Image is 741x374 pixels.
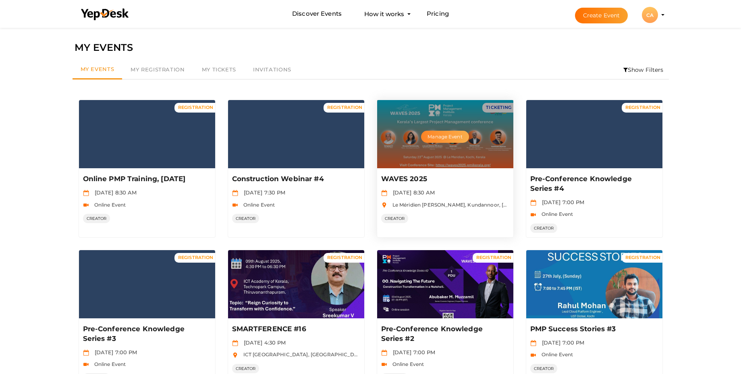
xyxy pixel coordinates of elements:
span: Online Event [538,351,573,357]
a: Invitations [245,61,300,79]
img: calendar.svg [232,190,238,196]
img: video-icon.svg [232,202,238,208]
img: video-icon.svg [83,361,89,368]
img: video-icon.svg [381,361,387,368]
span: Online Event [388,361,424,367]
a: Pricing [427,6,449,21]
button: CA [639,6,660,23]
p: Online PMP Training, [DATE] [83,174,209,184]
a: Discover Events [292,6,342,21]
span: [DATE] 7:30 PM [240,189,286,196]
span: My Registration [131,66,185,73]
span: Online Event [538,211,573,217]
span: [DATE] 7:00 PM [538,339,585,346]
p: PMP Success Stories #3 [530,324,656,334]
span: [DATE] 7:00 PM [389,349,436,355]
span: [DATE] 7:00 PM [538,199,585,205]
img: calendar.svg [381,350,387,356]
span: CREATOR [530,364,558,373]
span: Online Event [90,202,126,208]
span: Invitations [253,66,291,73]
span: My Tickets [202,66,236,73]
div: CA [642,7,658,23]
img: calendar.svg [83,350,89,356]
span: [DATE] 4:30 PM [240,339,286,346]
span: CREATOR [530,224,558,233]
img: calendar.svg [530,340,536,346]
p: Pre-Conference Knowledge Series #4 [530,174,656,194]
span: CREATOR [232,364,259,373]
button: Manage Event [421,131,469,143]
span: Online Event [90,361,126,367]
img: video-icon.svg [83,202,89,208]
p: Pre-Conference Knowledge Series #2 [381,324,507,344]
span: Le Méridien [PERSON_NAME], Kundannoor, [GEOGRAPHIC_DATA], [GEOGRAPHIC_DATA], [GEOGRAPHIC_DATA], [... [388,202,731,208]
p: Construction Webinar #4 [232,174,358,184]
a: My Tickets [193,61,245,79]
p: Pre-Conference Knowledge Series #3 [83,324,209,344]
div: MY EVENTS [75,40,667,55]
button: How it works [362,6,407,21]
img: calendar.svg [530,200,536,206]
button: Create Event [575,8,628,23]
img: location.svg [232,352,238,358]
span: ICT [GEOGRAPHIC_DATA], [GEOGRAPHIC_DATA], [GEOGRAPHIC_DATA], [GEOGRAPHIC_DATA], [GEOGRAPHIC_DATA]... [239,351,656,357]
span: [DATE] 7:00 PM [91,349,137,355]
span: CREATOR [83,214,110,223]
a: My Events [73,61,122,79]
span: CREATOR [381,214,409,223]
img: location.svg [381,202,387,208]
span: [DATE] 8:30 AM [389,189,435,196]
span: [DATE] 8:30 AM [91,189,137,196]
img: calendar.svg [381,190,387,196]
p: WAVES 2025 [381,174,507,184]
li: Show Filters [618,61,669,79]
span: Online Event [239,202,275,208]
img: video-icon.svg [530,352,536,358]
span: My Events [81,66,114,72]
img: calendar.svg [83,190,89,196]
profile-pic: CA [642,12,658,18]
img: video-icon.svg [530,212,536,218]
a: My Registration [122,61,193,79]
span: CREATOR [232,214,259,223]
img: calendar.svg [232,340,238,346]
p: SMARTFERENCE #16 [232,324,358,334]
